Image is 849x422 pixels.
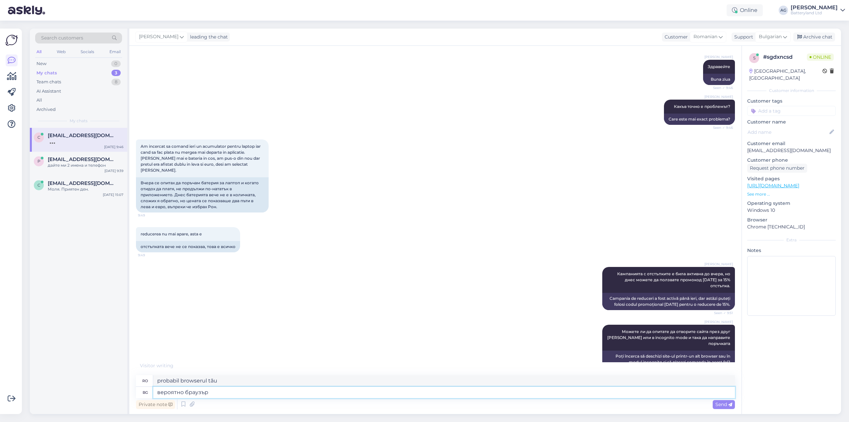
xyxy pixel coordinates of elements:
[749,68,822,82] div: [GEOGRAPHIC_DATA], [GEOGRAPHIC_DATA]
[108,47,122,56] div: Email
[602,293,735,310] div: Campania de reduceri a fost activă până ieri, dar astăzi puteți folosi codul promoțional [DATE] p...
[708,125,733,130] span: Seen ✓ 9:46
[747,140,836,147] p: Customer email
[103,192,123,197] div: [DATE] 15:07
[141,231,202,236] span: reducerea nu mai apare, asta e
[732,34,753,41] div: Support
[111,79,121,85] div: 8
[37,159,40,164] span: p
[36,79,61,85] div: Team chats
[704,54,733,59] span: [PERSON_NAME]
[747,164,807,173] div: Request phone number
[187,34,228,41] div: leading the chat
[747,216,836,223] p: Browser
[747,183,799,189] a: [URL][DOMAIN_NAME]
[791,10,838,16] div: Batteryland Ltd
[747,88,836,94] div: Customer information
[715,401,732,407] span: Send
[111,70,121,76] div: 3
[748,128,828,136] input: Add name
[48,162,123,168] div: дайте ми 2 имена и телефон
[704,262,733,267] span: [PERSON_NAME]
[791,5,845,16] a: [PERSON_NAME]Batteryland Ltd
[136,400,175,409] div: Private note
[153,375,735,386] textarea: Probabil browserul tău stochează în cache
[48,180,117,186] span: Craciun_viorel_razvan@yahoo.com
[693,33,717,41] span: Romanian
[747,223,836,230] p: Chrome [TECHNICAL_ID]
[36,60,46,67] div: New
[36,70,57,76] div: My chats
[704,319,733,324] span: [PERSON_NAME]
[36,97,42,104] div: All
[793,33,835,42] div: Archive chat
[79,47,96,56] div: Socials
[70,118,88,124] span: My chats
[807,53,834,61] span: Online
[173,363,174,369] span: .
[153,387,735,398] textarea: вероятно браузърът [PERSON_NAME]
[747,207,836,214] p: Windows 10
[136,241,240,252] div: отстъпката вече не се показва, това е всичко
[136,177,269,212] div: Вчера се опитах да поръчам батерия за лаптоп и когато отидох да платя, не продължи по-нататък в п...
[791,5,838,10] div: [PERSON_NAME]
[747,147,836,154] p: [EMAIL_ADDRESS][DOMAIN_NAME]
[747,106,836,116] input: Add a tag
[703,74,735,85] div: Buna ziua
[139,33,178,41] span: [PERSON_NAME]
[708,310,733,315] span: Seen ✓ 9:51
[41,35,83,42] span: Search customers
[37,183,40,188] span: C
[747,200,836,207] p: Operating system
[708,64,730,69] span: Здравейте
[747,247,836,254] p: Notes
[35,47,43,56] div: All
[747,98,836,105] p: Customer tags
[747,175,836,182] p: Visited pages
[136,362,735,369] div: Visitor writing
[779,6,788,15] div: AG
[747,119,836,126] p: Customer name
[763,53,807,61] div: # sgdxncsd
[138,213,163,218] span: 9:49
[138,253,163,258] span: 9:49
[708,85,733,90] span: Seen ✓ 9:46
[141,144,262,173] span: Am incercat sa comand ieri un acumulator pentru laptop iar cand sa fac plata nu mergea mai depart...
[759,33,782,41] span: Bulgarian
[617,271,731,288] span: Кампанията с отстъпките е била активна до вчера, но днес можете да ползвате промокод [DATE] за 15...
[5,34,18,46] img: Askly Logo
[727,4,763,16] div: Online
[36,106,56,113] div: Archived
[662,34,688,41] div: Customer
[704,94,733,99] span: [PERSON_NAME]
[607,329,731,346] span: Можете ли да опитате да отворите сайта през друг [PERSON_NAME] или в incognito mode и така да нап...
[104,168,123,173] div: [DATE] 9:39
[48,132,117,138] span: cristea1972@yahoo.ca
[747,191,836,197] p: See more ...
[36,88,61,95] div: AI Assistant
[664,114,735,125] div: Care este mai exact problema?
[674,104,730,109] span: Какъв точно е проблемът?
[602,351,735,368] div: Poți încerca să deschizi site-ul printr-un alt browser sau în modul incognito și să plasezi coman...
[48,156,117,162] span: proffiler_@abv.bg
[747,237,836,243] div: Extra
[747,157,836,164] p: Customer phone
[55,47,67,56] div: Web
[753,55,755,60] span: s
[143,387,148,398] div: bg
[104,144,123,149] div: [DATE] 9:46
[48,186,123,192] div: Моля. Приятен ден.
[37,135,40,140] span: c
[111,60,121,67] div: 0
[142,375,148,386] div: ro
